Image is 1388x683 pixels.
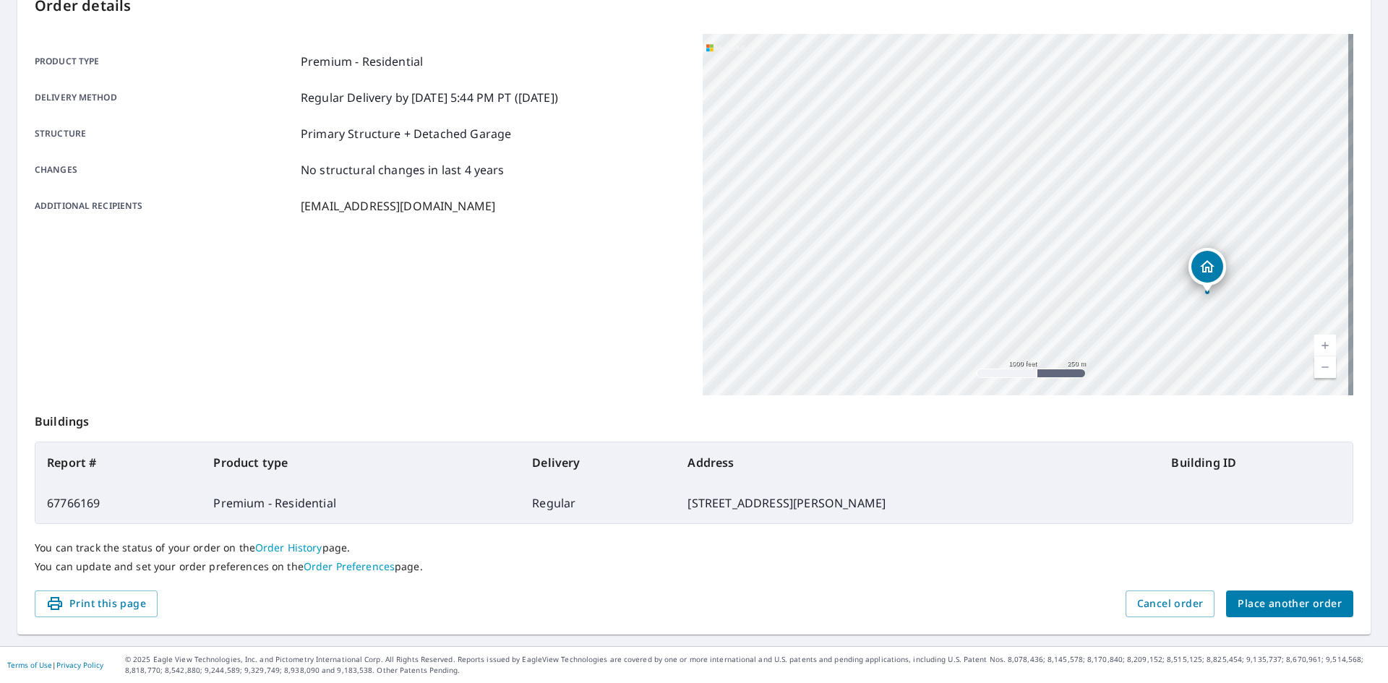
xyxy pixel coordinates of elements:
[35,560,1353,573] p: You can update and set your order preferences on the page.
[56,660,103,670] a: Privacy Policy
[301,197,495,215] p: [EMAIL_ADDRESS][DOMAIN_NAME]
[125,654,1381,676] p: © 2025 Eagle View Technologies, Inc. and Pictometry International Corp. All Rights Reserved. Repo...
[1238,595,1342,613] span: Place another order
[1188,248,1226,293] div: Dropped pin, building 1, Residential property, 1353 Apollo Dr Arnold, MO 63010
[1226,590,1353,617] button: Place another order
[520,442,676,483] th: Delivery
[1137,595,1204,613] span: Cancel order
[35,395,1353,442] p: Buildings
[1160,442,1353,483] th: Building ID
[304,559,395,573] a: Order Preferences
[7,660,52,670] a: Terms of Use
[35,442,202,483] th: Report #
[35,53,295,70] p: Product type
[35,483,202,523] td: 67766169
[7,661,103,669] p: |
[1314,356,1336,378] a: Current Level 15, Zoom Out
[676,442,1160,483] th: Address
[35,590,158,617] button: Print this page
[35,197,295,215] p: Additional recipients
[46,595,146,613] span: Print this page
[255,541,322,554] a: Order History
[202,483,520,523] td: Premium - Residential
[301,161,505,179] p: No structural changes in last 4 years
[301,125,511,142] p: Primary Structure + Detached Garage
[676,483,1160,523] td: [STREET_ADDRESS][PERSON_NAME]
[35,125,295,142] p: Structure
[35,541,1353,554] p: You can track the status of your order on the page.
[1126,590,1215,617] button: Cancel order
[35,161,295,179] p: Changes
[301,53,423,70] p: Premium - Residential
[520,483,676,523] td: Regular
[35,89,295,106] p: Delivery method
[1314,335,1336,356] a: Current Level 15, Zoom In
[301,89,558,106] p: Regular Delivery by [DATE] 5:44 PM PT ([DATE])
[202,442,520,483] th: Product type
